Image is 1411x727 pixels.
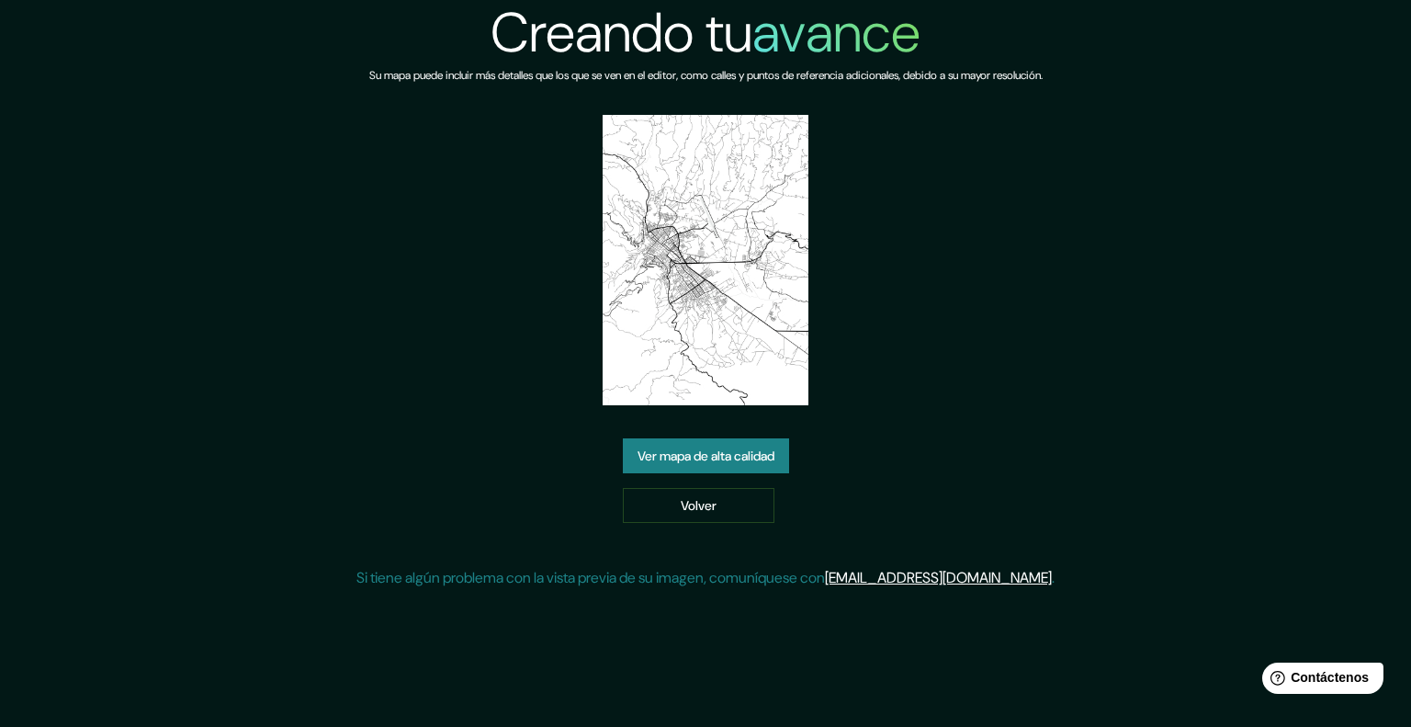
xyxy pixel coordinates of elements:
[623,488,774,523] a: Volver
[1247,655,1391,707] iframe: Lanzador de widgets de ayuda
[356,568,825,587] font: Si tiene algún problema con la vista previa de su imagen, comuníquese con
[825,568,1052,587] a: [EMAIL_ADDRESS][DOMAIN_NAME]
[623,438,789,473] a: Ver mapa de alta calidad
[638,449,774,465] font: Ver mapa de alta calidad
[603,115,808,405] img: vista previa del mapa creado
[681,497,717,514] font: Volver
[1052,568,1055,587] font: .
[369,68,1043,83] font: Su mapa puede incluir más detalles que los que se ven en el editor, como calles y puntos de refer...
